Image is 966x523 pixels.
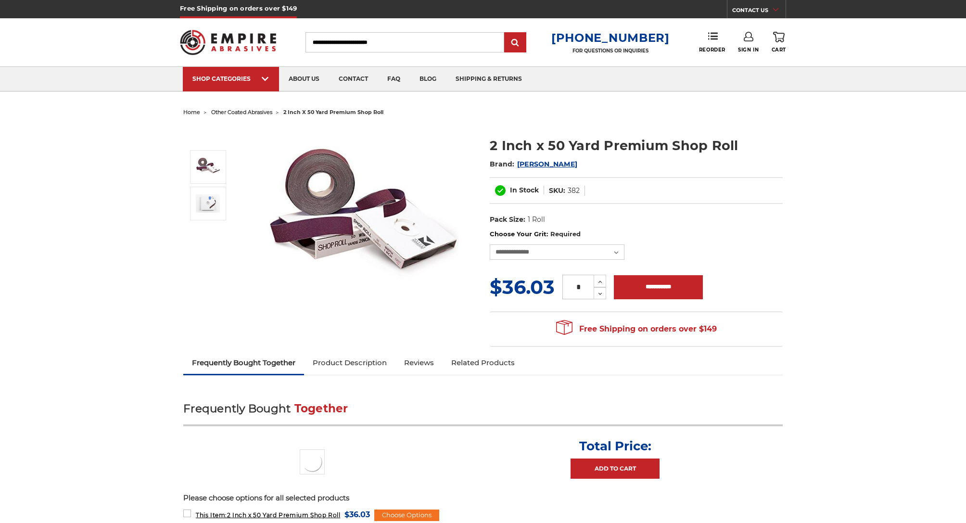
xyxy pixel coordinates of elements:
span: $36.03 [490,275,555,299]
p: Total Price: [579,438,651,454]
span: 2 Inch x 50 Yard Premium Shop Roll [196,511,340,519]
a: CONTACT US [732,5,786,18]
span: $36.03 [344,508,370,521]
dd: 382 [568,186,580,196]
span: 2 inch x 50 yard premium shop roll [283,109,383,115]
a: other coated abrasives [211,109,272,115]
span: Together [294,402,348,415]
label: Choose Your Grit: [490,230,783,239]
input: Submit [506,33,525,52]
div: Choose Options [374,510,439,521]
dd: 1 Roll [528,215,545,225]
a: shipping & returns [446,67,532,91]
p: Please choose options for all selected products [183,493,783,504]
small: Required [550,230,581,238]
img: 2 Inch x 50 Yard Premium Shop Roll [266,126,458,319]
a: Product Description [304,352,395,373]
a: contact [329,67,378,91]
a: blog [410,67,446,91]
img: 2 Inch x 50 Yard Premium Shop Roll [300,449,325,474]
dt: SKU: [549,186,565,196]
a: home [183,109,200,115]
div: SHOP CATEGORIES [192,75,269,82]
strong: This Item: [196,511,227,519]
a: Frequently Bought Together [183,352,304,373]
a: Reorder [699,32,725,52]
span: Reorder [699,47,725,53]
a: Add to Cart [571,459,660,479]
dt: Pack Size: [490,215,525,225]
p: FOR QUESTIONS OR INQUIRIES [551,48,670,54]
a: Related Products [443,352,523,373]
a: Reviews [395,352,443,373]
a: faq [378,67,410,91]
a: Cart [772,32,786,53]
a: [PERSON_NAME] [517,160,577,168]
img: 2 Inch x 50 Yard Premium Shop Roll [196,155,220,179]
a: [PHONE_NUMBER] [551,31,670,45]
span: Cart [772,47,786,53]
span: Sign In [738,47,759,53]
span: Brand: [490,160,515,168]
img: Empire Abrasives [180,24,276,61]
h1: 2 Inch x 50 Yard Premium Shop Roll [490,136,783,155]
img: 2 Inch x 50 Yard Premium Shop Roll [196,194,220,213]
a: about us [279,67,329,91]
span: Frequently Bought [183,402,291,415]
span: Free Shipping on orders over $149 [556,319,717,339]
span: In Stock [510,186,539,194]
